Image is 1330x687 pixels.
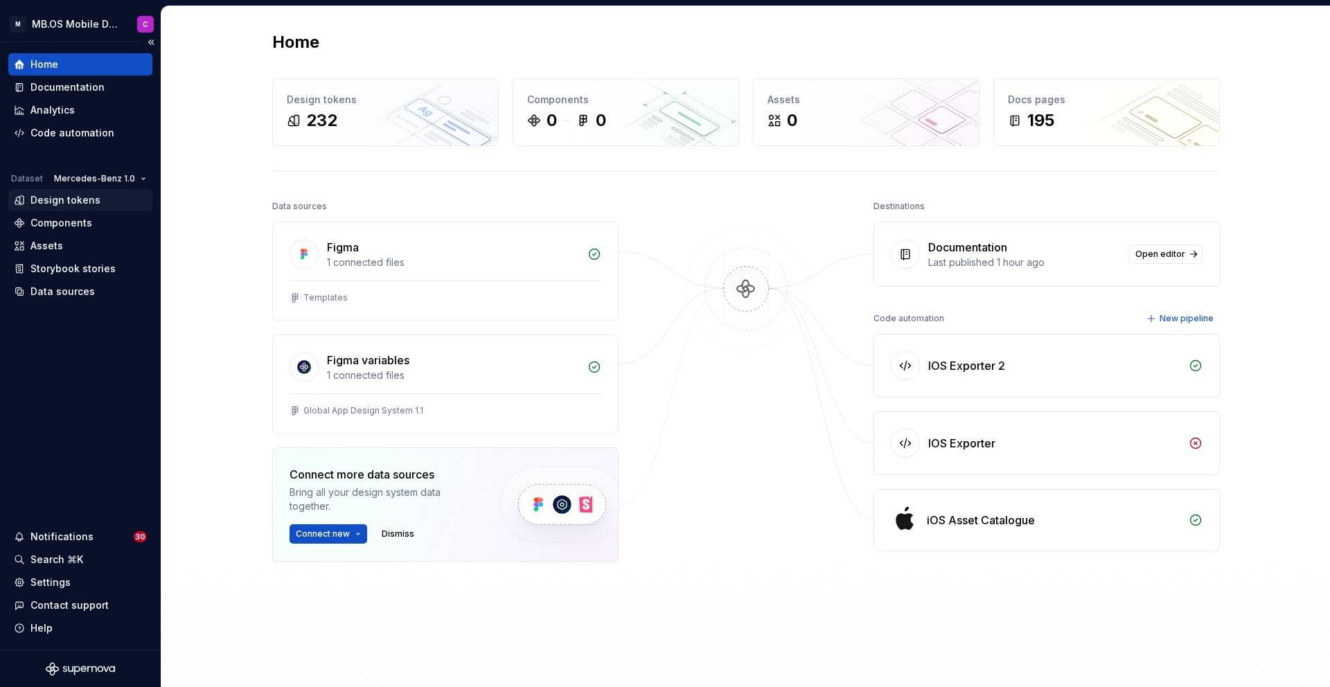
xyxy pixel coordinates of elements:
a: Assets [8,235,152,257]
div: Components [30,216,92,230]
div: Design tokens [287,93,484,107]
svg: Supernova Logo [46,662,115,676]
div: 232 [306,109,337,132]
div: C [143,19,148,30]
div: Figma variables [327,352,409,368]
div: Bring all your design system data together. [290,485,477,513]
div: Design tokens [30,193,100,207]
span: Connect new [296,528,350,539]
a: Data sources [8,280,152,303]
div: Analytics [30,103,75,117]
span: Mercedes-Benz 1.0 [54,173,135,184]
button: Help [8,617,152,639]
button: Dismiss [375,524,420,544]
a: Open editor [1129,244,1203,264]
button: Mercedes-Benz 1.0 [48,169,152,188]
div: 0 [787,109,797,132]
div: Last published 1 hour ago [928,256,1121,269]
div: Code automation [874,309,944,328]
div: Settings [30,576,71,589]
div: iOS Asset Catalogue [927,512,1035,528]
span: Dismiss [382,528,414,539]
div: Data sources [272,197,327,216]
button: New pipeline [1142,309,1220,328]
div: Data sources [30,285,95,298]
div: Notifications [30,530,94,544]
a: Figma1 connected filesTemplates [272,222,619,321]
div: Docs pages [1008,93,1205,107]
div: 1 connected files [327,256,579,269]
a: Storybook stories [8,258,152,280]
a: Settings [8,571,152,594]
div: IOS Exporter [928,435,995,452]
div: Components [527,93,725,107]
div: Global App Design System 1.1 [303,405,423,416]
a: Components00 [513,78,739,146]
div: Assets [768,93,965,107]
div: Destinations [874,197,925,216]
div: Home [30,57,58,71]
div: Dataset [11,173,43,184]
div: MB.OS Mobile Design System [32,17,121,31]
button: Search ⌘K [8,548,152,571]
button: Collapse sidebar [141,33,161,52]
div: 195 [1027,109,1054,132]
a: Documentation [8,76,152,98]
div: Search ⌘K [30,553,83,566]
a: Home [8,53,152,75]
div: Figma [327,239,359,256]
span: Open editor [1135,249,1185,260]
div: Templates [303,292,348,303]
div: IOS Exporter 2 [928,357,1005,374]
div: Code automation [30,126,114,140]
div: Connect more data sources [290,466,477,483]
button: Notifications30 [8,526,152,548]
a: Design tokens232 [272,78,499,146]
button: MMB.OS Mobile Design SystemC [3,9,158,39]
span: New pipeline [1160,313,1214,324]
span: 30 [134,531,147,542]
div: Assets [30,239,63,253]
div: Documentation [30,80,105,94]
div: Contact support [30,598,109,612]
button: Connect new [290,524,367,544]
div: M [10,16,26,33]
button: Contact support [8,594,152,616]
a: Design tokens [8,189,152,211]
div: Help [30,621,53,635]
a: Code automation [8,122,152,144]
a: Analytics [8,99,152,121]
a: Figma variables1 connected filesGlobal App Design System 1.1 [272,334,619,434]
a: Docs pages195 [993,78,1220,146]
a: Assets0 [753,78,979,146]
div: Storybook stories [30,262,116,276]
div: 0 [547,109,557,132]
div: 1 connected files [327,368,579,382]
a: Components [8,212,152,234]
div: 0 [596,109,606,132]
h2: Home [272,31,319,53]
div: Documentation [928,239,1007,256]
